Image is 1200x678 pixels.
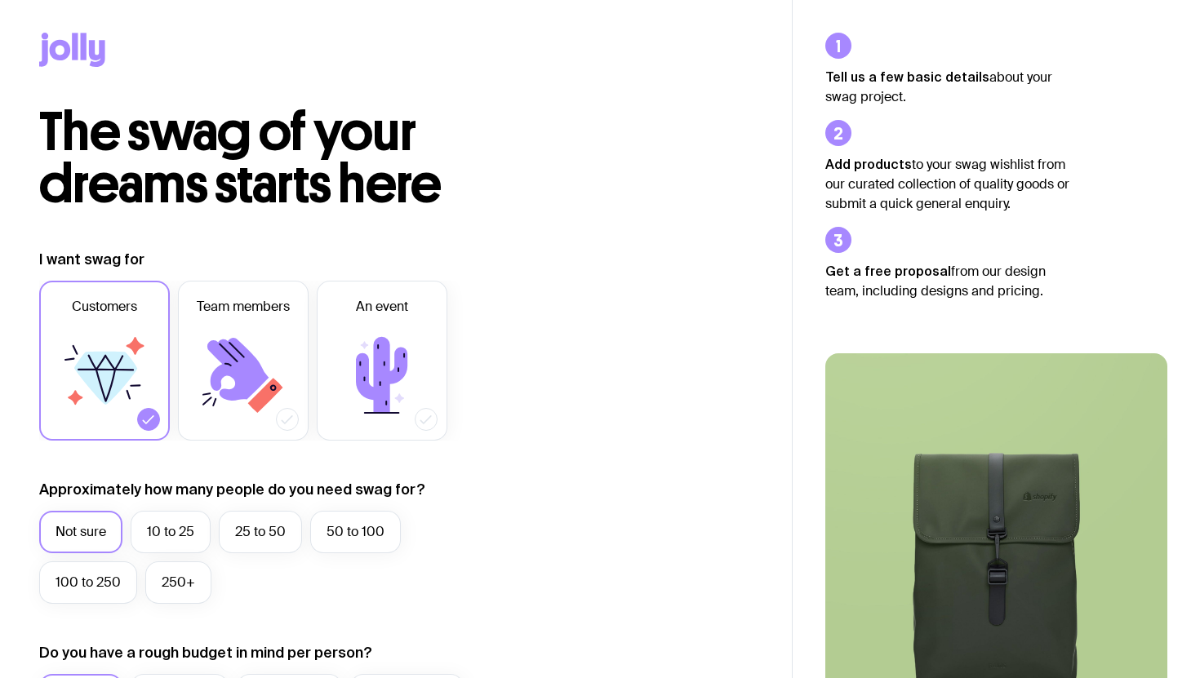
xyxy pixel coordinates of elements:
label: Approximately how many people do you need swag for? [39,480,425,499]
p: about your swag project. [825,67,1070,107]
strong: Add products [825,157,912,171]
span: Team members [197,297,290,317]
span: The swag of your dreams starts here [39,100,442,216]
span: Customers [72,297,137,317]
span: An event [356,297,408,317]
label: 50 to 100 [310,511,401,553]
label: 100 to 250 [39,561,137,604]
label: I want swag for [39,250,144,269]
label: Do you have a rough budget in mind per person? [39,643,372,662]
label: 25 to 50 [219,511,302,553]
strong: Get a free proposal [825,264,951,278]
p: to your swag wishlist from our curated collection of quality goods or submit a quick general enqu... [825,154,1070,214]
strong: Tell us a few basic details [825,69,989,84]
label: Not sure [39,511,122,553]
label: 250+ [145,561,211,604]
label: 10 to 25 [131,511,211,553]
p: from our design team, including designs and pricing. [825,261,1070,301]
